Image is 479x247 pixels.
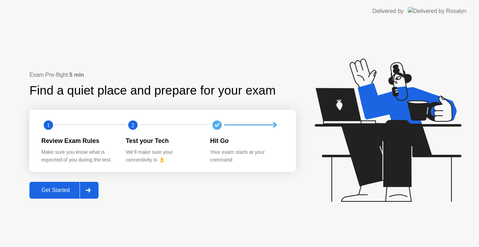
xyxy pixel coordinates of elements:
[29,71,296,79] div: Exam Pre-flight:
[47,122,50,128] text: 1
[372,7,404,15] div: Delivered by
[32,187,80,193] div: Get Started
[29,182,99,199] button: Get Started
[69,72,84,78] b: 5 min
[126,136,199,145] div: Test your Tech
[126,149,199,164] div: We’ll make sure your connectivity is 👌
[210,136,283,145] div: Hit Go
[210,149,283,164] div: Your exam starts at your command
[131,122,134,128] text: 2
[41,136,115,145] div: Review Exam Rules
[41,149,115,164] div: Make sure you know what is expected of you during the test.
[29,81,277,100] div: Find a quiet place and prepare for your exam
[408,7,466,15] img: Delivered by Rosalyn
